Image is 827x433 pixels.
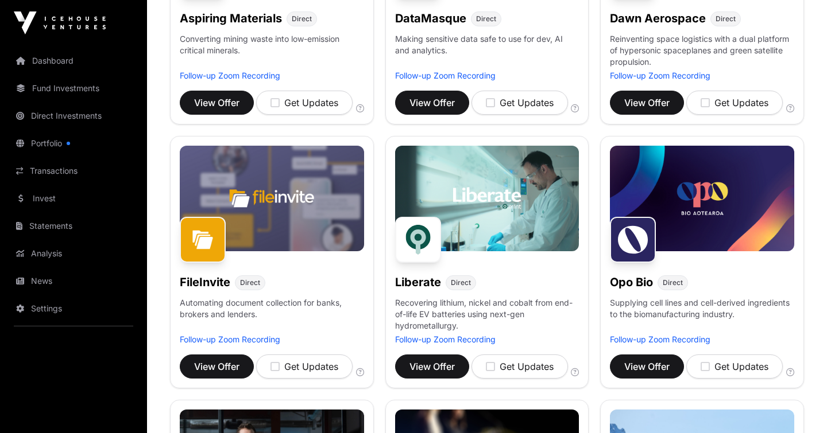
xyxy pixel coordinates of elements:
a: Follow-up Zoom Recording [180,71,280,80]
div: Get Updates [701,360,768,373]
button: View Offer [180,354,254,379]
h1: DataMasque [395,10,466,26]
img: File-Invite-Banner.jpg [180,146,364,251]
span: View Offer [409,96,455,110]
span: View Offer [194,96,239,110]
a: Analysis [9,241,138,266]
span: View Offer [624,360,670,373]
a: Dashboard [9,48,138,73]
span: Direct [451,278,471,287]
span: Direct [716,14,736,24]
div: Get Updates [701,96,768,110]
p: Recovering lithium, nickel and cobalt from end-of-life EV batteries using next-gen hydrometallurgy. [395,297,579,334]
img: Opo-Bio-Banner.jpg [610,146,794,251]
p: Automating document collection for banks, brokers and lenders. [180,297,364,334]
span: View Offer [194,360,239,373]
p: Reinventing space logistics with a dual platform of hypersonic spaceplanes and green satellite pr... [610,33,794,70]
img: Liberate-Banner.jpg [395,146,579,251]
h1: Aspiring Materials [180,10,282,26]
h1: Dawn Aerospace [610,10,706,26]
a: Follow-up Zoom Recording [610,334,710,344]
button: View Offer [395,91,469,115]
button: Get Updates [256,91,353,115]
a: Portfolio [9,131,138,156]
h1: FileInvite [180,274,230,290]
img: Liberate [395,217,441,263]
button: Get Updates [256,354,353,379]
a: News [9,268,138,294]
span: Direct [240,278,260,287]
p: Making sensitive data safe to use for dev, AI and analytics. [395,33,579,70]
a: Follow-up Zoom Recording [610,71,710,80]
button: View Offer [610,91,684,115]
span: Direct [663,278,683,287]
div: Get Updates [486,360,554,373]
h1: Opo Bio [610,274,653,290]
span: View Offer [409,360,455,373]
a: Follow-up Zoom Recording [395,71,496,80]
p: Converting mining waste into low-emission critical minerals. [180,33,364,70]
button: View Offer [395,354,469,379]
img: Icehouse Ventures Logo [14,11,106,34]
button: View Offer [610,354,684,379]
a: Follow-up Zoom Recording [395,334,496,344]
div: Get Updates [270,96,338,110]
button: Get Updates [686,91,783,115]
a: Fund Investments [9,76,138,101]
span: View Offer [624,96,670,110]
button: Get Updates [472,91,568,115]
p: Supplying cell lines and cell-derived ingredients to the biomanufacturing industry. [610,297,794,320]
div: Get Updates [270,360,338,373]
span: Direct [476,14,496,24]
a: Statements [9,213,138,239]
img: FileInvite [180,217,226,263]
span: Direct [292,14,312,24]
a: Settings [9,296,138,321]
a: Transactions [9,158,138,184]
h1: Liberate [395,274,441,290]
button: Get Updates [686,354,783,379]
button: View Offer [180,91,254,115]
button: Get Updates [472,354,568,379]
a: Follow-up Zoom Recording [180,334,280,344]
iframe: Chat Widget [770,378,827,433]
a: Direct Investments [9,103,138,128]
a: Invest [9,186,138,211]
div: Get Updates [486,96,554,110]
img: Opo Bio [610,217,656,263]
